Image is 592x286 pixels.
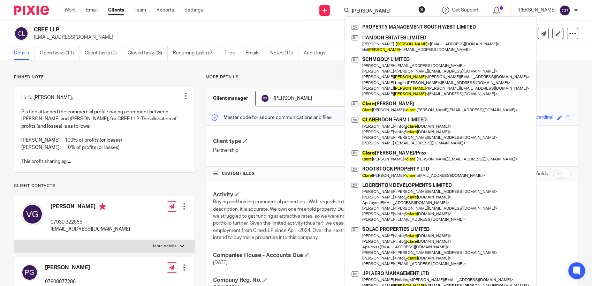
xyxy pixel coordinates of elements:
[51,226,130,233] p: [EMAIL_ADDRESS][DOMAIN_NAME]
[153,243,176,249] p: More details
[213,138,392,145] h4: Client type
[213,252,392,259] h4: Companies House - Accounts Due
[14,46,35,60] a: Details
[304,46,331,60] a: Audit logs
[225,46,240,60] a: Files
[14,6,49,15] img: Pixie
[213,200,390,240] span: Buying and holding commercial properties - With regards to the company description, it is accurat...
[51,219,130,226] p: 07930 322555
[21,203,44,225] img: svg%3E
[274,96,312,101] span: [PERSON_NAME]
[45,264,124,271] h4: [PERSON_NAME]
[261,94,269,103] img: svg%3E
[270,46,298,60] a: Notes (10)
[559,5,570,16] img: svg%3E
[213,260,228,265] span: [DATE]
[351,8,414,15] input: Search
[184,7,203,14] a: Settings
[14,26,29,41] img: svg%3E
[51,203,130,212] h4: [PERSON_NAME]
[213,277,392,284] h4: Company Reg. No.
[14,74,195,80] p: Pinned note
[85,46,122,60] a: Client tasks (0)
[213,171,392,176] h4: CUSTOM FIELDS
[213,95,248,102] h3: Client manager
[213,147,392,154] p: Partnership
[64,7,76,14] a: Work
[128,46,168,60] a: Closed tasks (8)
[211,114,332,121] p: Master code for secure communications and files
[452,8,479,13] span: Get Support
[173,46,219,60] a: Recurring tasks (2)
[14,183,195,189] p: Client contacts
[418,6,425,13] button: Clear
[21,264,38,281] img: svg%3E
[213,191,392,198] h4: Activity
[157,7,174,14] a: Reports
[135,7,146,14] a: Team
[86,7,98,14] a: Email
[45,278,124,285] p: 07808077286
[517,7,556,14] p: [PERSON_NAME]
[99,203,106,210] i: Primary
[245,46,265,60] a: Emails
[108,7,124,14] a: Clients
[206,74,578,80] p: More details
[34,34,483,41] p: [EMAIL_ADDRESS][DOMAIN_NAME]
[34,26,393,33] h2: CREE LLP
[40,46,79,60] a: Open tasks (11)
